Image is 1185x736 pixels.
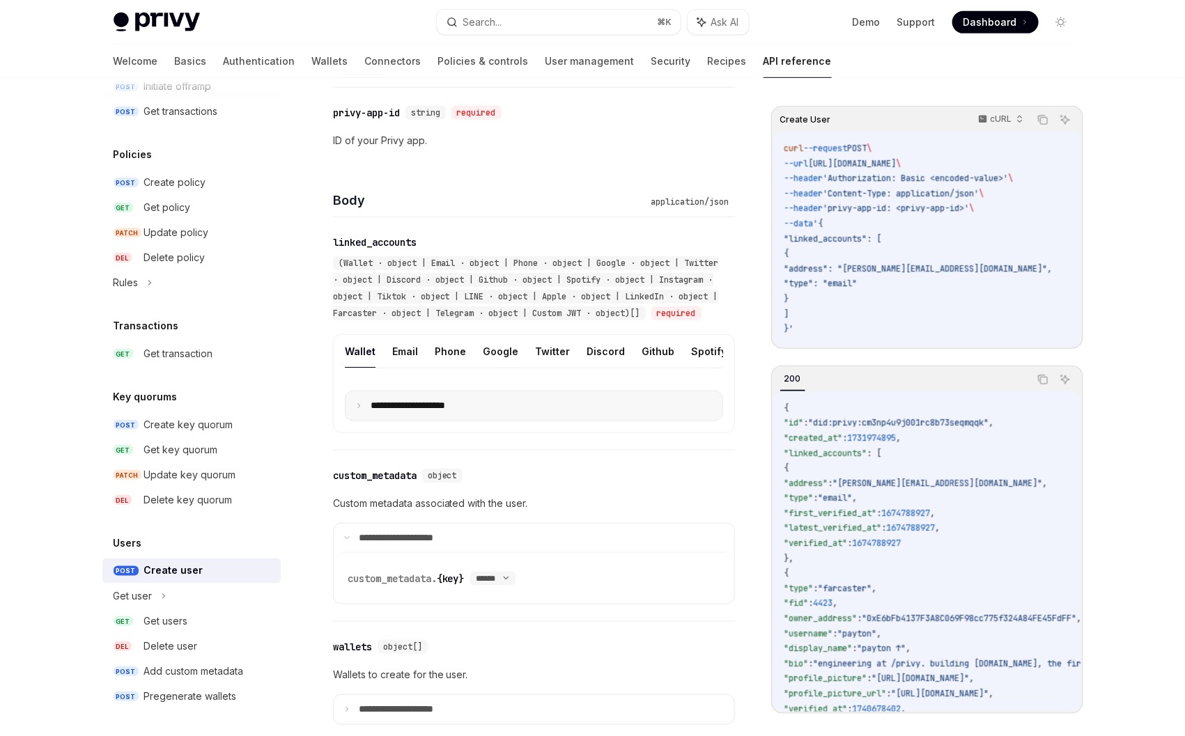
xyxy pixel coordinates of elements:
span: "payton" [838,628,877,639]
span: , [936,522,940,533]
a: POSTCreate policy [102,170,281,195]
span: 1674788927 [853,538,901,549]
span: PATCH [114,470,141,480]
span: "address": "[PERSON_NAME][EMAIL_ADDRESS][DOMAIN_NAME]", [784,263,1053,274]
span: , [872,583,877,594]
span: "created_at" [784,432,843,444]
div: Search... [463,14,502,31]
h5: Transactions [114,318,179,334]
a: API reference [764,45,832,78]
div: wallets [333,640,372,654]
a: GETGet transaction [102,341,281,366]
a: Authentication [224,45,295,78]
div: Delete policy [144,249,206,266]
span: "profile_picture" [784,673,867,684]
span: } [784,293,789,304]
div: 200 [780,370,805,387]
div: Get users [144,613,188,629]
p: ID of your Privy app. [333,132,735,149]
button: Spotify [691,335,727,368]
span: curl [784,143,804,154]
span: POST [114,107,139,117]
div: required [451,106,502,120]
span: : [814,492,819,503]
span: DEL [114,253,132,263]
p: Custom metadata associated with the user. [333,495,735,512]
a: DELDelete policy [102,245,281,270]
span: "first_verified_at" [784,508,877,519]
span: "bio" [784,658,809,669]
span: "[URL][DOMAIN_NAME]" [892,688,989,699]
span: "username" [784,628,833,639]
a: Basics [175,45,207,78]
span: "linked_accounts": [ [784,233,882,244]
div: Get policy [144,199,191,216]
span: , [877,628,882,639]
span: 1674788927 [882,508,931,519]
span: "latest_verified_at" [784,522,882,533]
span: : [882,522,887,533]
span: : [814,583,819,594]
span: GET [114,445,133,455]
span: POST [114,691,139,702]
span: , [906,643,911,654]
span: 1674788927 [887,522,936,533]
h5: Policies [114,146,153,163]
span: --data [784,218,814,229]
span: 'Content-Type: application/json' [823,188,979,199]
span: POST [114,666,139,677]
a: PATCHUpdate key quorum [102,462,281,487]
span: : [828,478,833,489]
span: ⌘ K [658,17,672,28]
button: Phone [435,335,466,368]
a: Support [897,15,936,29]
div: Create key quorum [144,416,233,433]
span: \ [897,158,901,169]
span: (Wallet · object | Email · object | Phone · object | Google · object | Twitter · object | Discord... [333,258,719,319]
a: DELDelete user [102,634,281,659]
button: Ask AI [1056,370,1074,389]
a: GETGet key quorum [102,437,281,462]
a: Wallets [312,45,348,78]
span: "type": "email" [784,278,858,289]
span: , [1077,613,1082,624]
span: \ [979,188,984,199]
a: Demo [853,15,881,29]
span: { [784,402,789,414]
span: { [784,248,789,259]
span: --header [784,188,823,199]
span: PATCH [114,228,141,238]
img: light logo [114,13,200,32]
span: '{ [814,218,823,229]
div: Rules [114,274,139,291]
span: \ [867,143,872,154]
span: , [853,492,858,503]
span: --request [804,143,848,154]
span: "type" [784,583,814,594]
span: , [970,673,975,684]
span: string [411,107,440,118]
span: : [809,658,814,669]
span: GET [114,349,133,359]
span: , [901,703,906,714]
span: "profile_picture_url" [784,688,887,699]
span: 1740678402 [853,703,901,714]
button: Ask AI [1056,111,1074,129]
span: { [784,462,789,473]
span: "verified_at" [784,703,848,714]
span: "0xE6bFb4137F3A8C069F98cc775f324A84FE45FdFF" [862,613,1077,624]
h4: Body [333,191,646,210]
span: POST [114,178,139,188]
button: Toggle dark mode [1050,11,1072,33]
span: : [ [867,448,882,459]
span: 'Authorization: Basic <encoded-value>' [823,173,1009,184]
span: Dashboard [963,15,1017,29]
span: : [843,432,848,444]
div: Delete user [144,638,198,655]
span: : [804,417,809,428]
span: POST [114,566,139,577]
span: "owner_address" [784,613,858,624]
a: Security [651,45,691,78]
a: Policies & controls [438,45,529,78]
div: required [651,306,702,320]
